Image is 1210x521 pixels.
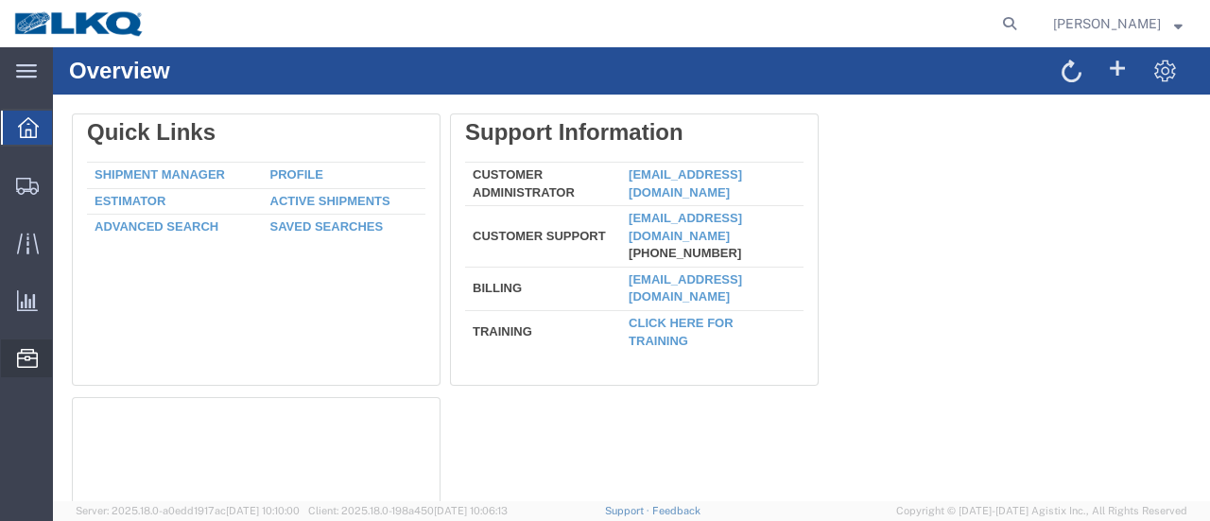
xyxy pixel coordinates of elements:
a: Profile [217,120,270,134]
iframe: FS Legacy Container [53,47,1210,501]
td: Billing [412,219,568,263]
span: Client: 2025.18.0-198a450 [308,505,508,516]
span: Jason Voyles [1053,13,1161,34]
button: [PERSON_NAME] [1052,12,1184,35]
img: logo [13,9,146,38]
span: [DATE] 10:06:13 [434,505,508,516]
a: [EMAIL_ADDRESS][DOMAIN_NAME] [576,120,689,152]
td: Customer Support [412,159,568,220]
a: [EMAIL_ADDRESS][DOMAIN_NAME] [576,164,689,196]
div: Support Information [412,72,751,98]
td: Customer Administrator [412,115,568,159]
span: Server: 2025.18.0-a0edd1917ac [76,505,300,516]
td: Training [412,263,568,303]
a: [EMAIL_ADDRESS][DOMAIN_NAME] [576,225,689,257]
a: Estimator [42,147,112,161]
a: Support [605,505,652,516]
a: Saved Searches [217,172,331,186]
a: Click here for training [576,269,681,301]
a: Feedback [652,505,700,516]
a: Advanced Search [42,172,165,186]
a: Active Shipments [217,147,337,161]
span: [DATE] 10:10:00 [226,505,300,516]
td: [PHONE_NUMBER] [568,159,751,220]
span: Copyright © [DATE]-[DATE] Agistix Inc., All Rights Reserved [896,503,1187,519]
